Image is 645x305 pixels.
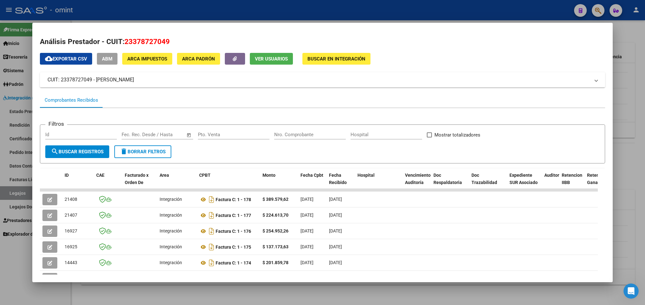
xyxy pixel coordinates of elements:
[127,56,167,62] span: ARCA Impuestos
[262,260,288,265] strong: $ 201.859,78
[45,56,87,62] span: Exportar CSV
[65,244,77,249] span: 16925
[45,97,98,104] div: Comprobantes Recibidos
[177,53,220,65] button: ARCA Padrón
[326,168,355,196] datatable-header-cell: Fecha Recibido
[125,173,149,185] span: Facturado x Orden De
[300,244,313,249] span: [DATE]
[216,213,251,218] strong: Factura C: 1 - 177
[262,213,288,218] strong: $ 224.613,70
[51,149,104,155] span: Buscar Registros
[402,168,431,196] datatable-header-cell: Vencimiento Auditoría
[307,56,365,62] span: Buscar en Integración
[300,173,323,178] span: Fecha Cpbt
[300,197,313,202] span: [DATE]
[587,173,609,185] span: Retención Ganancias
[542,168,559,196] datatable-header-cell: Auditoria
[65,213,77,218] span: 21407
[160,228,182,233] span: Integración
[124,37,170,46] span: 23378727049
[51,148,59,155] mat-icon: search
[160,197,182,202] span: Integración
[185,131,193,139] button: Open calendar
[65,197,77,202] span: 21408
[122,132,147,137] input: Fecha inicio
[120,149,166,155] span: Borrar Filtros
[262,228,288,233] strong: $ 254.952,26
[65,173,69,178] span: ID
[405,173,431,185] span: Vencimiento Auditoría
[469,168,507,196] datatable-header-cell: Doc Trazabilidad
[62,168,94,196] datatable-header-cell: ID
[207,258,216,268] i: Descargar documento
[47,76,590,84] mat-panel-title: CUIT: 23378727049 - [PERSON_NAME]
[434,131,480,139] span: Mostrar totalizadores
[262,173,275,178] span: Monto
[157,168,197,196] datatable-header-cell: Area
[153,132,184,137] input: Fecha fin
[102,56,112,62] span: ABM
[207,194,216,205] i: Descargar documento
[216,245,251,250] strong: Factura C: 1 - 175
[509,173,538,185] span: Expediente SUR Asociado
[216,229,251,234] strong: Factura C: 1 - 176
[114,145,171,158] button: Borrar Filtros
[207,274,216,284] i: Descargar documento
[300,260,313,265] span: [DATE]
[562,173,582,185] span: Retencion IIBB
[262,244,288,249] strong: $ 137.173,63
[431,168,469,196] datatable-header-cell: Doc Respaldatoria
[160,260,182,265] span: Integración
[160,173,169,178] span: Area
[216,260,251,265] strong: Factura C: 1 - 174
[40,53,92,65] button: Exportar CSV
[302,53,370,65] button: Buscar en Integración
[357,173,375,178] span: Hospital
[329,260,342,265] span: [DATE]
[300,228,313,233] span: [DATE]
[255,56,288,62] span: Ver Usuarios
[433,173,462,185] span: Doc Respaldatoria
[97,53,117,65] button: ABM
[329,228,342,233] span: [DATE]
[298,168,326,196] datatable-header-cell: Fecha Cpbt
[122,53,172,65] button: ARCA Impuestos
[207,242,216,252] i: Descargar documento
[199,173,211,178] span: CPBT
[96,173,104,178] span: CAE
[122,168,157,196] datatable-header-cell: Facturado x Orden De
[471,173,497,185] span: Doc Trazabilidad
[250,53,293,65] button: Ver Usuarios
[623,283,639,299] iframe: Intercom live chat
[182,56,215,62] span: ARCA Padrón
[300,213,313,218] span: [DATE]
[216,197,251,202] strong: Factura C: 1 - 178
[260,168,298,196] datatable-header-cell: Monto
[207,226,216,236] i: Descargar documento
[544,173,563,178] span: Auditoria
[262,197,288,202] strong: $ 389.579,62
[329,197,342,202] span: [DATE]
[355,168,402,196] datatable-header-cell: Hospital
[65,228,77,233] span: 16927
[329,213,342,218] span: [DATE]
[197,168,260,196] datatable-header-cell: CPBT
[45,145,109,158] button: Buscar Registros
[65,260,77,265] span: 14443
[559,168,585,196] datatable-header-cell: Retencion IIBB
[160,213,182,218] span: Integración
[40,72,605,87] mat-expansion-panel-header: CUIT: 23378727049 - [PERSON_NAME]
[585,168,610,196] datatable-header-cell: Retención Ganancias
[329,244,342,249] span: [DATE]
[507,168,542,196] datatable-header-cell: Expediente SUR Asociado
[329,173,347,185] span: Fecha Recibido
[45,120,67,128] h3: Filtros
[45,55,53,62] mat-icon: cloud_download
[160,244,182,249] span: Integración
[207,210,216,220] i: Descargar documento
[120,148,128,155] mat-icon: delete
[94,168,122,196] datatable-header-cell: CAE
[40,36,605,47] h2: Análisis Prestador - CUIT:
